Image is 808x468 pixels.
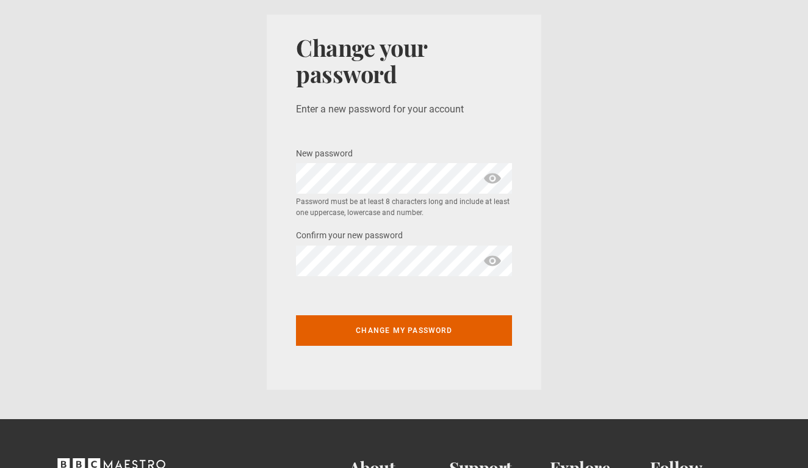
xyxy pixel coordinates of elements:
span: show password [483,163,502,194]
p: Enter a new password for your account [296,102,512,117]
span: show password [483,246,502,276]
h1: Change your password [296,34,512,87]
label: New password [296,147,353,161]
button: Change my password [296,315,512,346]
label: Confirm your new password [296,229,403,243]
small: Password must be at least 8 characters long and include at least one uppercase, lowercase and num... [296,196,512,218]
